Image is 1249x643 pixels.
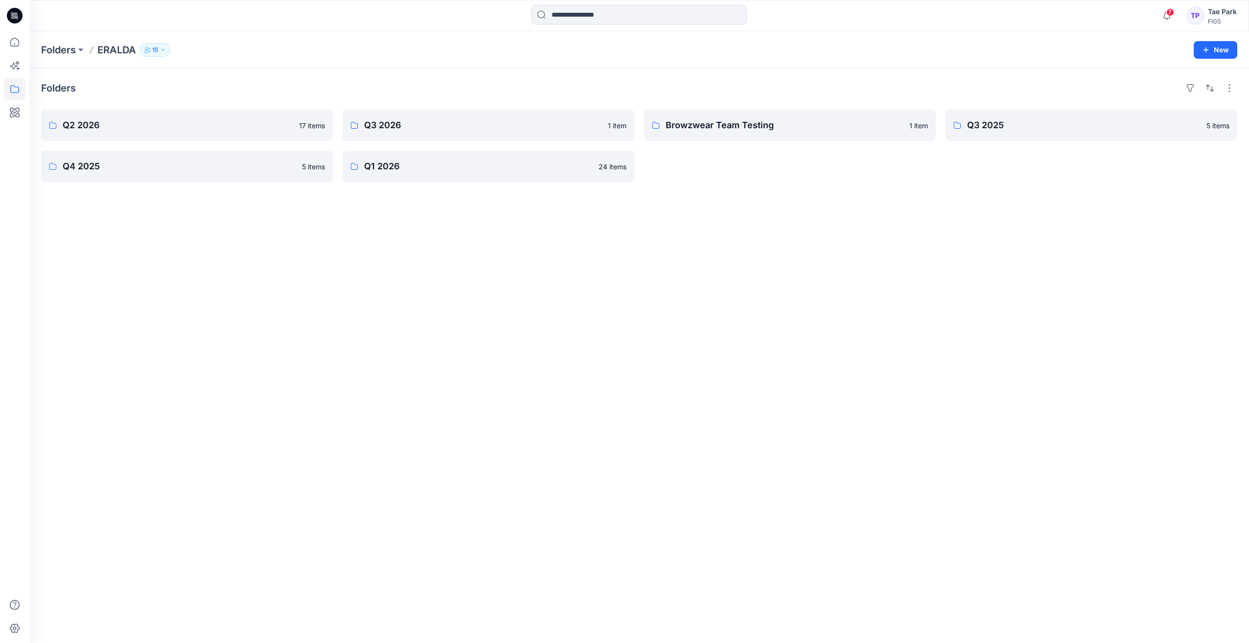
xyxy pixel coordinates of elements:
p: Q1 2026 [364,160,593,173]
p: 15 [152,45,158,55]
p: Q3 2025 [967,118,1201,132]
p: 5 items [302,161,325,172]
div: FIGS [1208,18,1237,25]
p: Browzwear Team Testing [666,118,903,132]
a: Browzwear Team Testing1 item [644,110,936,141]
p: ERALDA [97,43,136,57]
a: Q2 202617 items [41,110,333,141]
p: 24 items [599,161,626,172]
p: 1 item [909,120,928,131]
a: Folders [41,43,76,57]
button: New [1194,41,1237,59]
div: TP [1186,7,1204,24]
a: Q3 20261 item [343,110,634,141]
a: Q1 202624 items [343,151,634,182]
p: 5 items [1206,120,1229,131]
a: Q3 20255 items [946,110,1237,141]
a: Q4 20255 items [41,151,333,182]
p: Q4 2025 [63,160,296,173]
p: 17 items [299,120,325,131]
button: 15 [140,43,170,57]
p: 1 item [608,120,626,131]
span: 7 [1166,8,1174,16]
h4: Folders [41,82,76,94]
p: Q3 2026 [364,118,602,132]
div: Tae Park [1208,6,1237,18]
p: Q2 2026 [63,118,293,132]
